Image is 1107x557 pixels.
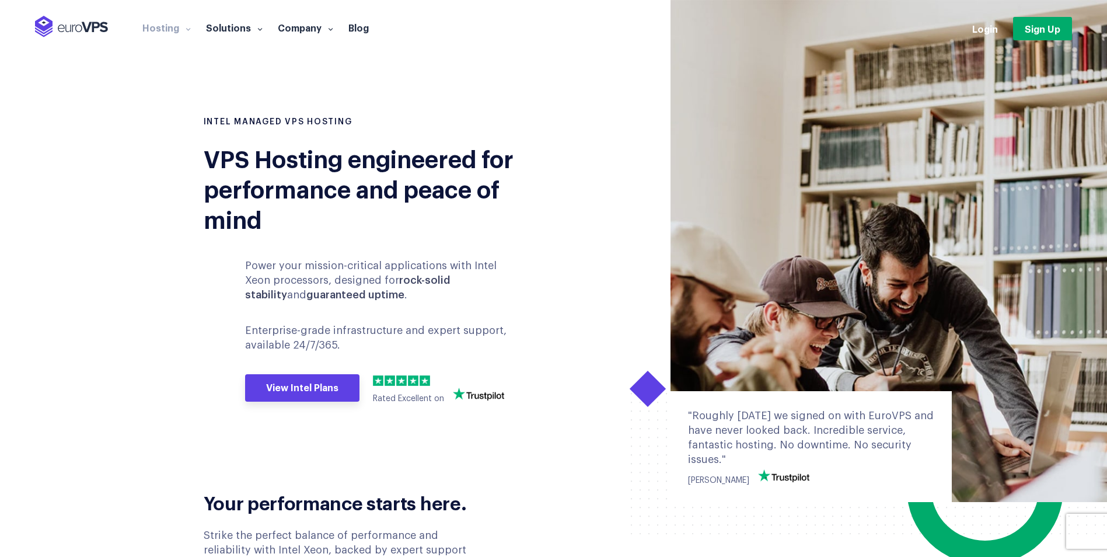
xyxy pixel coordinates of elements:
p: Power your mission-critical applications with Intel Xeon processors, designed for and . [245,259,522,303]
img: 5 [420,375,430,386]
a: Sign Up [1013,17,1072,40]
a: Solutions [198,22,270,33]
a: Company [270,22,341,33]
img: EuroVPS [35,16,108,37]
h2: Your performance starts here. [204,490,486,514]
div: "Roughly [DATE] we signed on with EuroVPS and have never looked back. Incredible service, fantast... [688,409,934,468]
img: 3 [396,375,407,386]
img: 1 [373,375,383,386]
div: VPS Hosting engineered for performance and peace of mind [204,142,545,234]
h1: INTEL MANAGED VPS HOSTING [204,117,545,128]
img: 4 [408,375,418,386]
b: guaranteed uptime [306,290,404,300]
a: Blog [341,22,376,33]
span: Rated Excellent on [373,395,444,403]
a: Hosting [135,22,198,33]
a: View Intel Plans [245,374,359,402]
span: [PERSON_NAME] [688,476,749,485]
p: Enterprise-grade infrastructure and expert support, available 24/7/365. [245,323,522,353]
img: 2 [385,375,395,386]
b: rock-solid stability [245,275,451,300]
a: Login [972,22,998,35]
